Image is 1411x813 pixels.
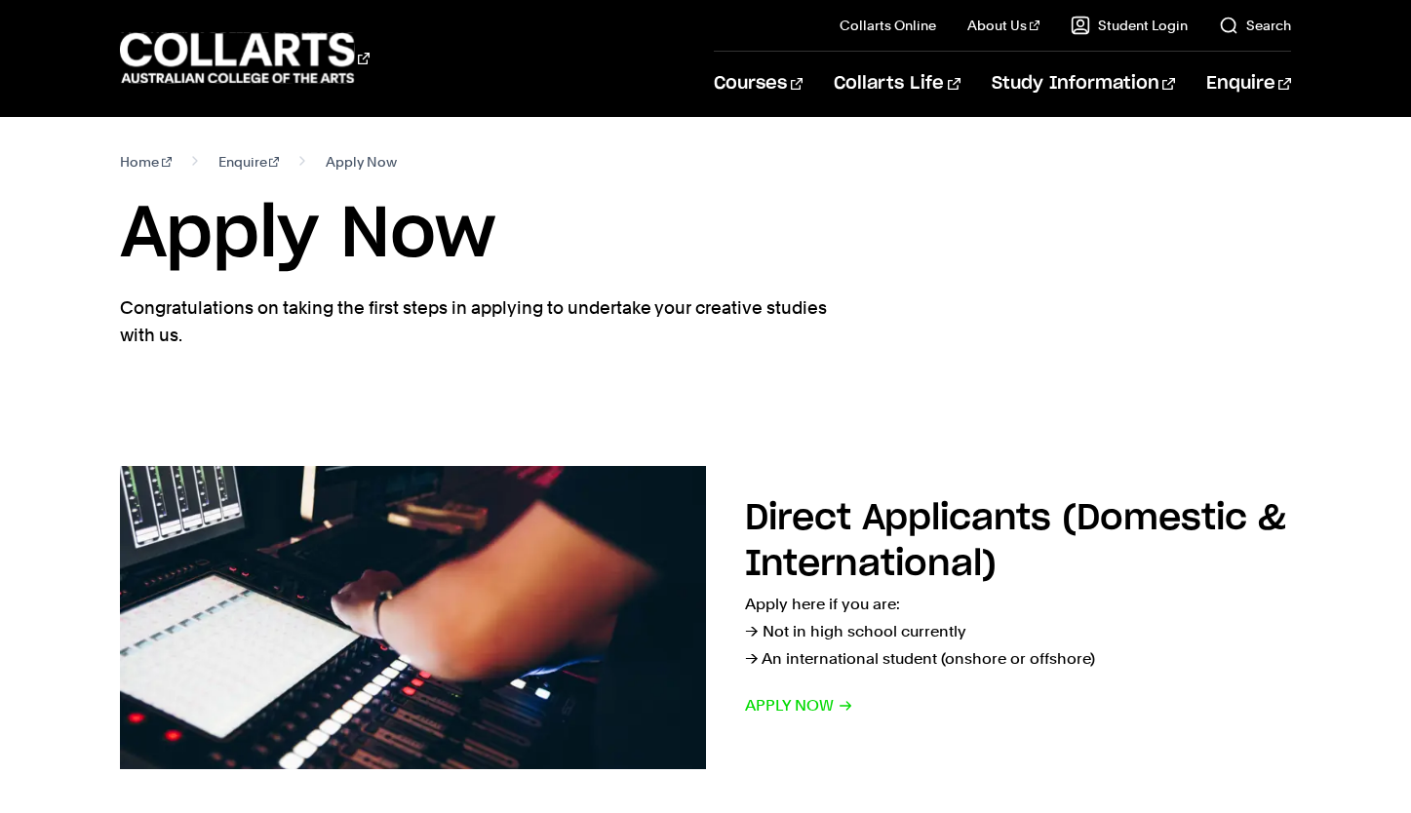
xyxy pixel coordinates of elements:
p: Congratulations on taking the first steps in applying to undertake your creative studies with us. [120,294,832,349]
a: Enquire [1206,52,1291,116]
a: Student Login [1071,16,1188,35]
a: Courses [714,52,803,116]
a: Collarts Life [834,52,960,116]
h1: Apply Now [120,191,1291,279]
a: About Us [967,16,1039,35]
a: Enquire [218,148,280,175]
a: Search [1219,16,1291,35]
span: Apply Now [326,148,397,175]
a: Collarts Online [840,16,936,35]
p: Apply here if you are: → Not in high school currently → An international student (onshore or offs... [745,591,1292,673]
h2: Direct Applicants (Domestic & International) [745,501,1286,582]
a: Study Information [992,52,1175,116]
div: Go to homepage [120,30,370,86]
a: Direct Applicants (Domestic & International) Apply here if you are:→ Not in high school currently... [120,466,1291,769]
span: Apply now [745,692,853,719]
a: Home [120,148,172,175]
